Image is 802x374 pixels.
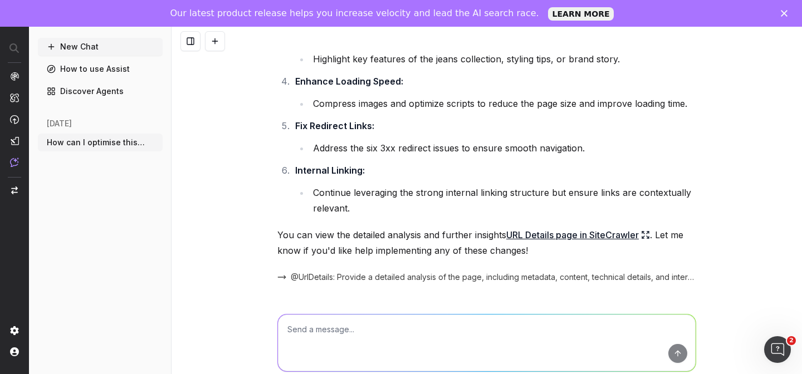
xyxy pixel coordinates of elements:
[277,227,696,258] p: You can view the detailed analysis and further insights . Let me know if you'd like help implemen...
[310,96,696,111] li: Compress images and optimize scripts to reduce the page size and improve loading time.
[10,136,19,145] img: Studio
[10,115,19,124] img: Activation
[38,134,163,151] button: How can I optimise this page better http
[781,10,792,17] div: Close
[277,272,696,283] button: @UrlDetails: Provide a detailed analysis of the page, including metadata, content, technical deta...
[295,76,403,87] strong: Enhance Loading Speed:
[38,82,163,100] a: Discover Agents
[47,118,72,129] span: [DATE]
[10,347,19,356] img: My account
[38,38,163,56] button: New Chat
[10,93,19,102] img: Intelligence
[764,336,791,363] iframe: Intercom live chat
[291,272,696,283] span: @UrlDetails: Provide a detailed analysis of the page, including metadata, content, technical deta...
[787,336,796,345] span: 2
[295,165,365,176] strong: Internal Linking:
[310,185,696,216] li: Continue leveraging the strong internal linking structure but ensure links are contextually relev...
[11,186,18,194] img: Switch project
[47,137,145,148] span: How can I optimise this page better http
[10,158,19,167] img: Assist
[10,72,19,81] img: Analytics
[38,60,163,78] a: How to use Assist
[506,227,650,243] a: URL Details page in SiteCrawler
[310,51,696,67] li: Highlight key features of the jeans collection, styling tips, or brand story.
[295,120,374,131] strong: Fix Redirect Links:
[310,140,696,156] li: Address the six 3xx redirect issues to ensure smooth navigation.
[548,7,614,21] a: LEARN MORE
[170,8,539,19] div: Our latest product release helps you increase velocity and lead the AI search race.
[10,326,19,335] img: Setting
